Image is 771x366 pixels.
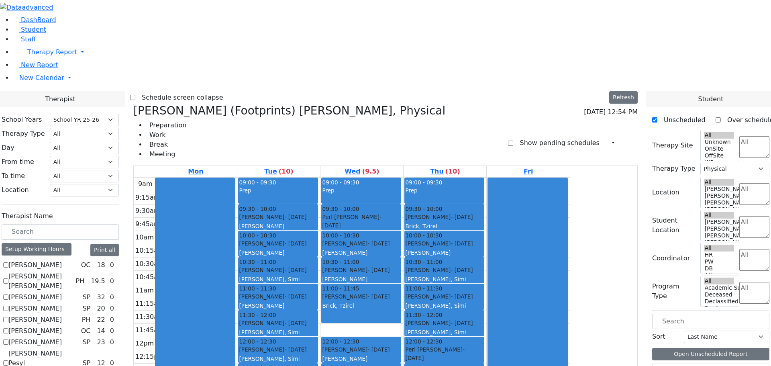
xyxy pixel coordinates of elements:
div: OC [78,260,94,270]
label: Schedule screen collapse [135,91,223,104]
div: [PERSON_NAME] [405,266,483,274]
div: 9:45am [134,219,161,229]
label: [PERSON_NAME] [8,326,62,336]
div: 0 [108,304,116,313]
div: 10:15am [134,246,166,256]
span: 11:30 - 12:00 [405,311,442,319]
div: [PERSON_NAME], Simi [239,355,317,363]
label: School Years [2,115,42,125]
a: New Report [13,61,58,69]
div: [PERSON_NAME] [405,319,483,327]
option: Declassified [704,298,734,305]
span: - [DATE] [284,214,306,220]
div: OC [78,326,94,336]
div: 9am [137,179,154,189]
span: - [DATE] [284,240,306,247]
span: DashBoard [21,16,56,24]
div: [PERSON_NAME] [322,239,400,247]
div: [PERSON_NAME] [239,292,317,301]
div: [PERSON_NAME] [405,292,483,301]
a: August 20, 2025 [343,166,381,177]
input: Search [652,314,769,329]
span: 11:30 - 12:00 [239,311,276,319]
div: 10:45am [134,272,166,282]
option: [PERSON_NAME] 4 [704,225,734,232]
button: Print all [90,244,119,256]
div: Prep [405,186,483,194]
a: New Calendar [13,70,771,86]
div: 22 [95,315,106,325]
div: 11am [134,286,155,295]
a: DashBoard [13,16,56,24]
label: (9.5) [362,167,379,176]
label: Day [2,143,14,153]
div: SP [80,337,94,347]
div: [PERSON_NAME] [322,346,400,354]
div: 0 [108,315,116,325]
div: Perl [PERSON_NAME] [405,346,483,362]
div: Brick, Tzirel [322,302,400,310]
span: - [DATE] [451,267,473,273]
span: 10:00 - 10:30 [405,231,442,239]
div: 10am [134,233,155,242]
div: [PERSON_NAME] [239,239,317,247]
option: OnSite [704,145,734,152]
li: Work [146,130,186,140]
div: 0 [108,276,116,286]
div: [PERSON_NAME] [239,346,317,354]
span: 10:00 - 10:30 [322,231,359,239]
label: [PERSON_NAME] [8,304,62,313]
div: [PERSON_NAME] [322,292,400,301]
div: [PERSON_NAME] [239,222,317,230]
span: Therapy Report [27,48,77,56]
option: DB [704,265,734,272]
span: 10:00 - 10:30 [239,231,276,239]
span: - [DATE] [284,346,306,353]
div: 19.5 [89,276,107,286]
div: Brick, Tzirel [405,222,483,230]
option: [PERSON_NAME] 5 [704,219,734,225]
a: Therapy Report [13,44,771,60]
option: All [704,245,734,251]
label: Therapy Type [2,129,45,139]
option: [PERSON_NAME] 5 [704,186,734,192]
textarea: Search [739,282,769,304]
textarea: Search [739,216,769,238]
span: New Report [21,61,58,69]
div: 9:15am [134,193,161,202]
div: SP [80,304,94,313]
span: 12:00 - 12:30 [322,337,359,346]
div: 12:15pm [134,352,166,362]
a: August 19, 2025 [263,166,295,177]
option: PW [704,258,734,265]
label: Therapy Type [652,164,696,174]
label: Therapy Site [652,141,693,150]
div: 20 [95,304,106,313]
label: Location [652,188,679,197]
span: - [DATE] [451,293,473,300]
option: [PERSON_NAME] 2 [704,239,734,246]
option: Academic Support [704,284,734,291]
label: [PERSON_NAME] [8,260,62,270]
a: Student [13,26,46,33]
option: HR [704,251,734,258]
span: 10:30 - 11:00 [322,258,359,266]
div: SP [80,292,94,302]
div: [PERSON_NAME], Simi [239,275,317,283]
option: [PERSON_NAME] 3 [704,199,734,206]
span: 09:00 - 09:30 [322,179,359,186]
div: 11:45am [134,325,166,335]
button: Open Unscheduled Report [652,348,769,360]
label: [PERSON_NAME] [8,315,62,325]
option: Unknown [704,139,734,145]
span: 09:30 - 10:00 [322,205,359,213]
span: Therapist [45,94,75,104]
span: 09:30 - 10:00 [405,205,442,213]
label: From time [2,157,34,167]
label: Student Location [652,216,696,235]
span: - [DATE] [451,240,473,247]
span: - [DATE] [367,293,390,300]
span: 11:00 - 11:45 [322,284,359,292]
option: AH [704,272,734,279]
div: Perl [PERSON_NAME] [322,213,400,229]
